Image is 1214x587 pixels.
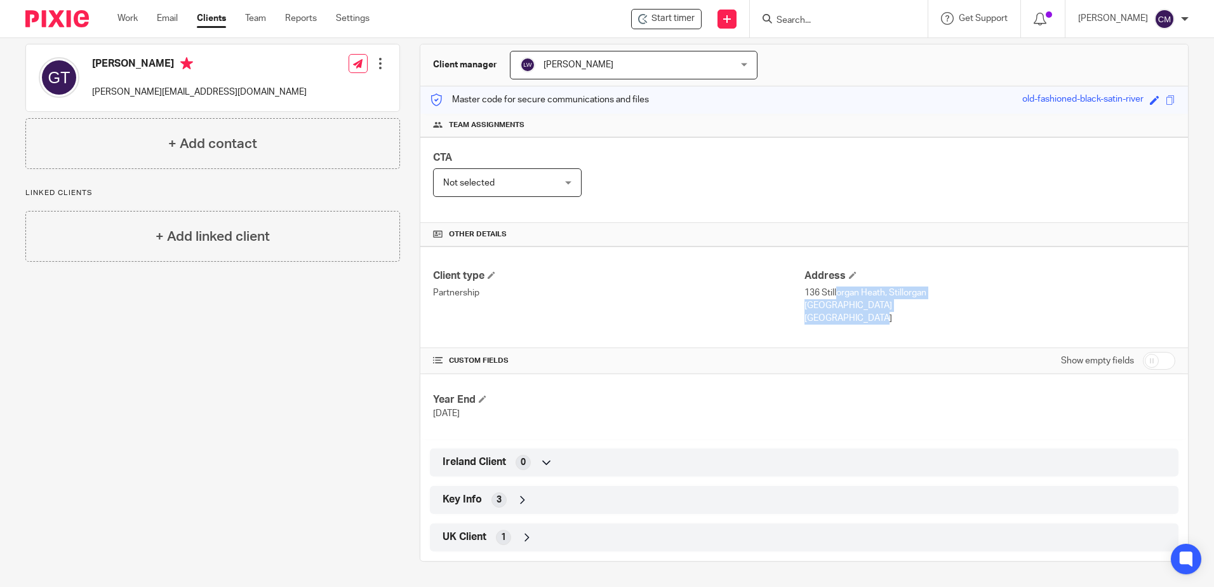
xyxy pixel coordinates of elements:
[775,15,890,27] input: Search
[117,12,138,25] a: Work
[25,188,400,198] p: Linked clients
[1061,354,1134,367] label: Show empty fields
[651,12,695,25] span: Start timer
[156,227,270,246] h4: + Add linked client
[245,12,266,25] a: Team
[433,393,804,407] h4: Year End
[92,86,307,98] p: [PERSON_NAME][EMAIL_ADDRESS][DOMAIN_NAME]
[1078,12,1148,25] p: [PERSON_NAME]
[520,57,535,72] img: svg%3E
[804,269,1175,283] h4: Address
[804,312,1175,325] p: [GEOGRAPHIC_DATA]
[521,456,526,469] span: 0
[180,57,193,70] i: Primary
[1154,9,1175,29] img: svg%3E
[433,356,804,366] h4: CUSTOM FIELDS
[25,10,89,27] img: Pixie
[433,58,497,71] h3: Client manager
[631,9,702,29] div: Wildacres Nature Reserve
[430,93,649,106] p: Master code for secure communications and files
[39,57,79,98] img: svg%3E
[433,409,460,418] span: [DATE]
[168,134,257,154] h4: + Add contact
[804,287,1175,299] p: 136 Stillorgan Heath, Stillorgan
[197,12,226,25] a: Clients
[497,494,502,506] span: 3
[443,530,486,544] span: UK Client
[92,57,307,73] h4: [PERSON_NAME]
[1022,93,1144,107] div: old-fashioned-black-satin-river
[285,12,317,25] a: Reports
[433,269,804,283] h4: Client type
[501,531,506,544] span: 1
[336,12,370,25] a: Settings
[449,120,524,130] span: Team assignments
[433,287,804,299] p: Partnership
[544,60,613,69] span: [PERSON_NAME]
[959,14,1008,23] span: Get Support
[433,152,452,163] span: CTA
[804,299,1175,312] p: [GEOGRAPHIC_DATA]
[443,493,482,506] span: Key Info
[443,455,506,469] span: Ireland Client
[157,12,178,25] a: Email
[449,229,507,240] span: Other details
[443,179,495,187] span: Not selected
